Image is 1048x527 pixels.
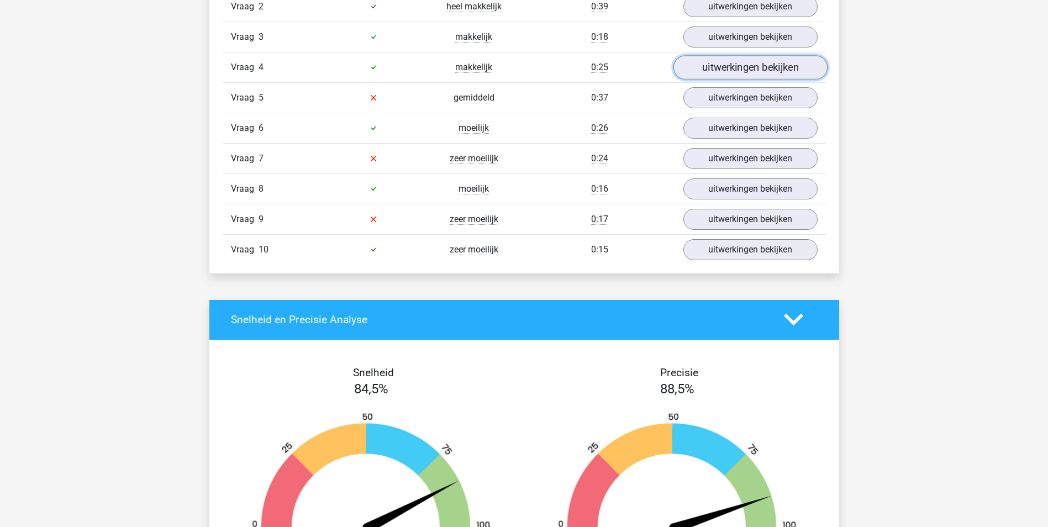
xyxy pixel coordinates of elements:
[537,366,822,379] h4: Precisie
[231,30,259,44] span: Vraag
[459,123,489,134] span: moeilijk
[446,1,502,12] span: heel makkelijk
[259,92,264,103] span: 5
[459,183,489,194] span: moeilijk
[231,366,516,379] h4: Snelheid
[683,209,818,230] a: uitwerkingen bekijken
[231,213,259,226] span: Vraag
[259,244,268,255] span: 10
[591,214,608,225] span: 0:17
[591,1,608,12] span: 0:39
[591,92,608,103] span: 0:37
[591,31,608,43] span: 0:18
[591,123,608,134] span: 0:26
[683,87,818,108] a: uitwerkingen bekijken
[660,381,694,397] span: 88,5%
[455,62,492,73] span: makkelijk
[259,183,264,194] span: 8
[231,91,259,104] span: Vraag
[450,153,498,164] span: zeer moeilijk
[683,239,818,260] a: uitwerkingen bekijken
[673,55,827,80] a: uitwerkingen bekijken
[591,244,608,255] span: 0:15
[259,153,264,164] span: 7
[683,27,818,48] a: uitwerkingen bekijken
[683,118,818,139] a: uitwerkingen bekijken
[454,92,494,103] span: gemiddeld
[231,243,259,256] span: Vraag
[683,178,818,199] a: uitwerkingen bekijken
[591,62,608,73] span: 0:25
[259,123,264,133] span: 6
[259,1,264,12] span: 2
[259,214,264,224] span: 9
[591,153,608,164] span: 0:24
[683,148,818,169] a: uitwerkingen bekijken
[354,381,388,397] span: 84,5%
[450,214,498,225] span: zeer moeilijk
[231,122,259,135] span: Vraag
[591,183,608,194] span: 0:16
[455,31,492,43] span: makkelijk
[259,62,264,72] span: 4
[450,244,498,255] span: zeer moeilijk
[259,31,264,42] span: 3
[231,182,259,196] span: Vraag
[231,61,259,74] span: Vraag
[231,152,259,165] span: Vraag
[231,313,767,326] h4: Snelheid en Precisie Analyse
